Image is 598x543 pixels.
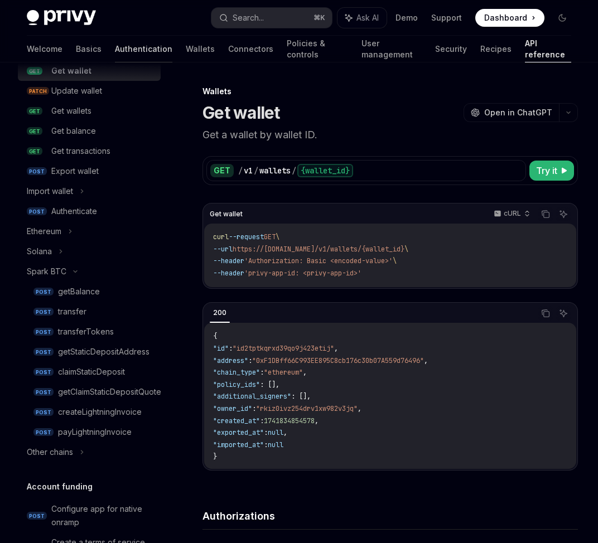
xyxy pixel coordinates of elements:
span: --header [213,256,244,265]
span: , [424,356,428,365]
span: --header [213,269,244,278]
span: { [213,332,217,341]
a: Dashboard [475,9,544,27]
span: : [264,428,268,437]
div: getStaticDepositAddress [58,345,149,358]
p: cURL [504,209,521,218]
span: --url [213,245,233,254]
span: POST [33,348,54,356]
div: Solana [27,245,52,258]
span: "rkiz0ivz254drv1xw982v3jq" [256,404,358,413]
span: "owner_id" [213,404,252,413]
span: null [268,428,283,437]
span: \ [276,232,279,241]
a: POSTExport wallet [18,161,161,181]
div: Other chains [27,445,73,459]
div: Search... [233,11,264,25]
button: Copy the contents from the code block [538,306,553,321]
span: : [248,356,252,365]
span: curl [213,232,229,241]
a: POSTcreateLightningInvoice [18,402,161,422]
a: API reference [525,36,571,62]
span: Dashboard [484,12,527,23]
span: ⌘ K [314,13,325,22]
span: "id2tptkqrxd39qo9j423etij" [233,344,334,353]
a: GETGet wallets [18,101,161,121]
span: PATCH [27,87,49,95]
a: POSTpayLightningInvoice [18,422,161,442]
span: : [252,404,256,413]
div: Get wallets [51,104,91,118]
span: "id" [213,344,229,353]
div: Get balance [51,124,96,138]
h1: Get wallet [202,103,280,123]
span: : [], [291,392,311,401]
span: POST [33,368,54,376]
span: GET [264,232,276,241]
span: } [213,452,217,461]
button: Ask AI [337,8,387,28]
span: POST [33,308,54,316]
div: / [238,165,243,176]
span: 'privy-app-id: <privy-app-id>' [244,269,361,278]
span: POST [33,288,54,296]
a: PATCHUpdate wallet [18,81,161,101]
span: POST [33,388,54,396]
span: POST [33,428,54,437]
span: POST [27,167,47,176]
span: POST [27,207,47,216]
button: Open in ChatGPT [464,103,559,122]
div: createLightningInvoice [58,405,142,419]
div: Export wallet [51,164,99,178]
div: / [254,165,258,176]
span: null [268,440,283,449]
button: Search...⌘K [211,8,332,28]
span: "created_at" [213,416,260,425]
button: Toggle dark mode [553,9,571,27]
a: POSTAuthenticate [18,201,161,221]
div: payLightningInvoice [58,425,132,439]
div: Authenticate [51,205,97,218]
a: POSTConfigure app for native onramp [18,499,161,532]
span: , [315,416,319,425]
span: Ask AI [356,12,379,23]
div: getBalance [58,285,100,298]
span: GET [27,127,42,135]
span: GET [27,107,42,115]
a: POSTtransferTokens [18,322,161,342]
a: Connectors [228,36,273,62]
div: getClaimStaticDepositQuote [58,385,161,399]
span: , [334,344,338,353]
div: Ethereum [27,225,61,238]
span: : [264,440,268,449]
span: : [229,344,233,353]
span: https://[DOMAIN_NAME]/v1/wallets/{wallet_id} [233,245,404,254]
div: / [292,165,296,176]
a: GETGet balance [18,121,161,141]
a: Security [435,36,467,62]
a: POSTclaimStaticDeposit [18,362,161,382]
div: Spark BTC [27,265,66,278]
span: "chain_type" [213,368,260,377]
span: 'Authorization: Basic <encoded-value>' [244,256,393,265]
div: claimStaticDeposit [58,365,125,379]
a: Wallets [186,36,215,62]
a: Demo [396,12,418,23]
span: POST [27,512,47,520]
a: POSTgetStaticDepositAddress [18,342,161,362]
span: POST [33,328,54,336]
a: Welcome [27,36,62,62]
button: Try it [529,161,574,181]
a: Recipes [480,36,512,62]
div: {wallet_id} [297,164,353,177]
span: \ [393,256,397,265]
div: v1 [244,165,253,176]
div: 200 [210,306,230,319]
span: POST [33,408,54,416]
div: wallets [259,165,291,176]
a: User management [361,36,422,62]
img: dark logo [27,10,96,26]
span: "imported_at" [213,440,264,449]
span: : [260,368,264,377]
button: Copy the contents from the code block [538,207,553,221]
